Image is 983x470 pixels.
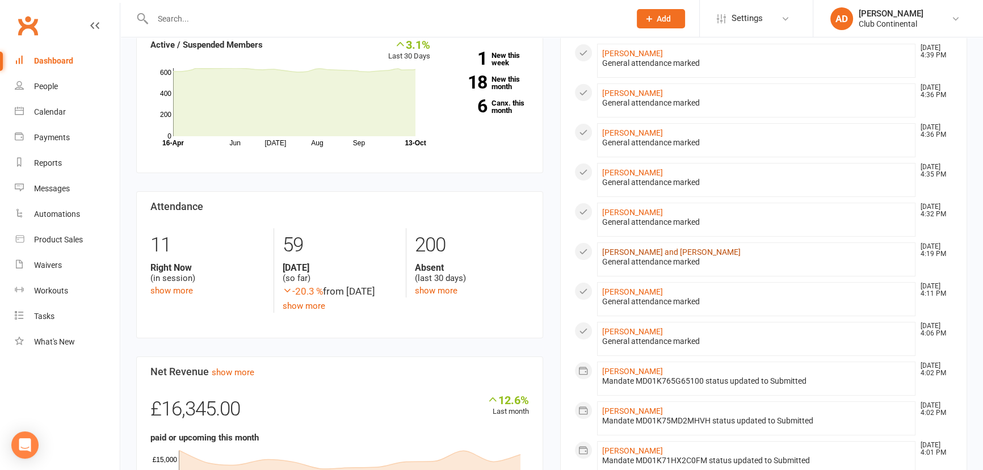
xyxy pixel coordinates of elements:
div: 59 [283,228,397,262]
time: [DATE] 4:02 PM [915,362,952,377]
div: General attendance marked [602,337,910,346]
time: [DATE] 4:11 PM [915,283,952,297]
div: 12.6% [487,393,529,406]
time: [DATE] 4:39 PM [915,44,952,59]
div: Reports [34,158,62,167]
div: General attendance marked [602,297,910,307]
time: [DATE] 4:02 PM [915,402,952,417]
div: General attendance marked [602,58,910,68]
div: Last month [487,393,529,418]
strong: [DATE] [283,262,397,273]
div: General attendance marked [602,138,910,148]
a: 6Canx. this month [447,99,529,114]
a: show more [150,286,193,296]
h3: Attendance [150,201,529,212]
div: General attendance marked [602,257,910,267]
a: show more [415,286,457,296]
button: Add [637,9,685,28]
a: Reports [15,150,120,176]
div: 3.1% [388,38,430,51]
a: What's New [15,329,120,355]
strong: paid or upcoming this month [150,433,259,443]
span: -20.3 % [283,286,323,297]
a: Calendar [15,99,120,125]
strong: Absent [415,262,529,273]
time: [DATE] 4:32 PM [915,203,952,218]
div: AD [830,7,853,30]
div: Dashboard [34,56,73,65]
time: [DATE] 4:36 PM [915,84,952,99]
a: Product Sales [15,227,120,253]
a: show more [212,367,254,377]
a: 1New this week [447,52,529,66]
a: Automations [15,202,120,227]
strong: 18 [447,74,487,91]
div: General attendance marked [602,217,910,227]
div: (last 30 days) [415,262,529,284]
div: People [34,82,58,91]
a: [PERSON_NAME] [602,406,663,416]
span: Settings [732,6,763,31]
a: [PERSON_NAME] [602,367,663,376]
div: What's New [34,337,75,346]
span: Add [657,14,671,23]
div: Automations [34,209,80,219]
div: Mandate MD01K765G65100 status updated to Submitted [602,376,910,386]
div: Payments [34,133,70,142]
a: [PERSON_NAME] [602,128,663,137]
div: General attendance marked [602,98,910,108]
a: show more [283,301,325,311]
a: Clubworx [14,11,42,40]
a: [PERSON_NAME] [602,89,663,98]
div: Waivers [34,261,62,270]
div: Club Continental [859,19,923,29]
a: [PERSON_NAME] [602,327,663,336]
div: Workouts [34,286,68,295]
strong: Right Now [150,262,265,273]
time: [DATE] 4:06 PM [915,322,952,337]
strong: 6 [447,98,487,115]
a: Workouts [15,278,120,304]
strong: Active / Suspended Members [150,40,263,50]
h3: Net Revenue [150,366,529,377]
div: from [DATE] [283,284,397,299]
a: Waivers [15,253,120,278]
a: Payments [15,125,120,150]
div: 200 [415,228,529,262]
div: Calendar [34,107,66,116]
a: People [15,74,120,99]
div: General attendance marked [602,178,910,187]
div: £16,345.00 [150,393,529,431]
div: Tasks [34,312,54,321]
div: Messages [34,184,70,193]
a: [PERSON_NAME] and [PERSON_NAME] [602,247,741,257]
time: [DATE] 4:01 PM [915,442,952,456]
div: (in session) [150,262,265,284]
a: [PERSON_NAME] [602,446,663,455]
div: [PERSON_NAME] [859,9,923,19]
div: Open Intercom Messenger [11,431,39,459]
a: 18New this month [447,75,529,90]
time: [DATE] 4:36 PM [915,124,952,139]
input: Search... [149,11,622,27]
a: Dashboard [15,48,120,74]
div: Product Sales [34,235,83,244]
div: Mandate MD01K71HX2C0FM status updated to Submitted [602,456,910,465]
strong: 1 [447,50,487,67]
a: [PERSON_NAME] [602,287,663,296]
a: [PERSON_NAME] [602,208,663,217]
a: [PERSON_NAME] [602,168,663,177]
a: Tasks [15,304,120,329]
div: Mandate MD01K75MD2MHVH status updated to Submitted [602,416,910,426]
a: [PERSON_NAME] [602,49,663,58]
div: Last 30 Days [388,38,430,62]
a: Messages [15,176,120,202]
div: (so far) [283,262,397,284]
time: [DATE] 4:19 PM [915,243,952,258]
time: [DATE] 4:35 PM [915,163,952,178]
div: 11 [150,228,265,262]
